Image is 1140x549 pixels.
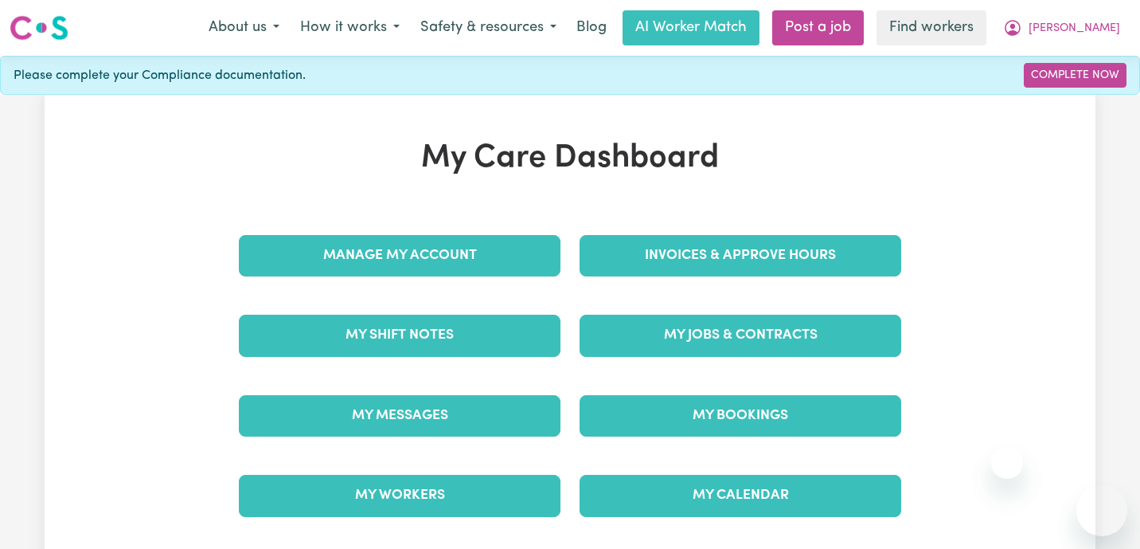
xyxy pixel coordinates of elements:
a: Manage My Account [239,235,560,276]
a: My Messages [239,395,560,437]
a: My Workers [239,475,560,516]
a: Post a job [772,10,864,45]
a: My Calendar [580,475,901,516]
iframe: Close message [991,447,1023,479]
button: About us [198,11,290,45]
a: Find workers [876,10,986,45]
button: How it works [290,11,410,45]
span: Please complete your Compliance documentation. [14,66,306,85]
a: Careseekers logo [10,10,68,46]
span: [PERSON_NAME] [1029,20,1120,37]
a: Blog [567,10,616,45]
img: Careseekers logo [10,14,68,42]
a: My Jobs & Contracts [580,315,901,356]
button: Safety & resources [410,11,567,45]
a: Invoices & Approve Hours [580,235,901,276]
a: My Shift Notes [239,315,560,356]
a: Complete Now [1024,63,1126,88]
a: AI Worker Match [623,10,759,45]
a: My Bookings [580,395,901,437]
button: My Account [993,11,1130,45]
h1: My Care Dashboard [229,139,911,178]
iframe: Button to launch messaging window [1076,485,1127,536]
